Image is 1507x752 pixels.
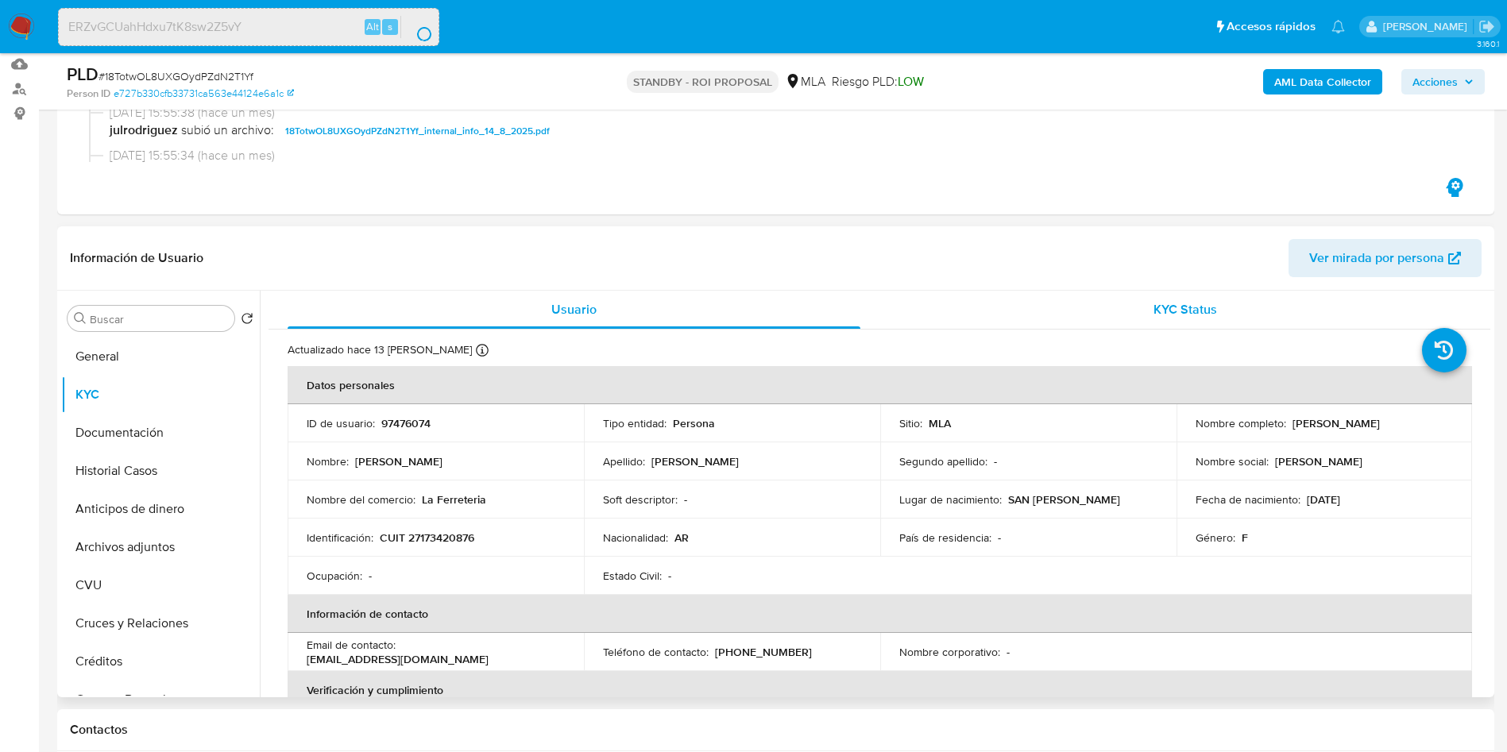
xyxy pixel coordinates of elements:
[551,300,597,318] span: Usuario
[67,61,99,87] b: PLD
[307,652,489,666] p: [EMAIL_ADDRESS][DOMAIN_NAME]
[899,645,1000,659] p: Nombre corporativo :
[651,454,739,469] p: [PERSON_NAME]
[288,366,1472,404] th: Datos personales
[1007,645,1010,659] p: -
[369,569,372,583] p: -
[1196,492,1300,507] p: Fecha de nacimiento :
[1196,530,1235,545] p: Género :
[1008,492,1120,507] p: SAN [PERSON_NAME]
[70,722,1482,738] h1: Contactos
[674,530,689,545] p: AR
[603,492,678,507] p: Soft descriptor :
[380,530,474,545] p: CUIT 27173420876
[307,530,373,545] p: Identificación :
[1275,454,1362,469] p: [PERSON_NAME]
[307,492,415,507] p: Nombre del comercio :
[400,16,433,38] button: search-icon
[1309,239,1444,277] span: Ver mirada por persona
[832,73,924,91] span: Riesgo PLD:
[114,87,294,101] a: e727b330cfb33731ca563e44124e6a1c
[899,530,991,545] p: País de residencia :
[1477,37,1499,50] span: 3.160.1
[1383,19,1473,34] p: gustavo.deseta@mercadolibre.com
[998,530,1001,545] p: -
[673,416,715,430] p: Persona
[61,452,260,490] button: Historial Casos
[61,642,260,681] button: Créditos
[1227,18,1316,35] span: Accesos rápidos
[899,454,987,469] p: Segundo apellido :
[1401,69,1485,94] button: Acciones
[61,376,260,414] button: KYC
[1293,416,1380,430] p: [PERSON_NAME]
[61,337,260,376] button: General
[1331,20,1345,33] a: Notificaciones
[715,645,812,659] p: [PHONE_NUMBER]
[899,492,1002,507] p: Lugar de nacimiento :
[61,490,260,528] button: Anticipos de dinero
[99,68,253,84] span: # 18TotwOL8UXGOydPZdN2T1Yf
[307,569,362,583] p: Ocupación :
[381,416,431,430] p: 97476074
[668,569,671,583] p: -
[59,17,439,37] input: Buscar usuario o caso...
[1412,69,1458,94] span: Acciones
[1242,530,1248,545] p: F
[61,681,260,719] button: Cuentas Bancarias
[90,312,228,326] input: Buscar
[785,73,825,91] div: MLA
[288,671,1472,709] th: Verificación y cumplimiento
[1478,18,1495,35] a: Salir
[307,454,349,469] p: Nombre :
[422,492,486,507] p: La Ferreteria
[241,312,253,330] button: Volver al orden por defecto
[1196,454,1269,469] p: Nombre social :
[355,454,442,469] p: [PERSON_NAME]
[388,19,392,34] span: s
[603,530,668,545] p: Nacionalidad :
[61,528,260,566] button: Archivos adjuntos
[994,454,997,469] p: -
[898,72,924,91] span: LOW
[1289,239,1482,277] button: Ver mirada por persona
[603,416,667,430] p: Tipo entidad :
[366,19,379,34] span: Alt
[288,595,1472,633] th: Información de contacto
[1263,69,1382,94] button: AML Data Collector
[70,250,203,266] h1: Información de Usuario
[61,566,260,604] button: CVU
[603,569,662,583] p: Estado Civil :
[929,416,951,430] p: MLA
[899,416,922,430] p: Sitio :
[307,416,375,430] p: ID de usuario :
[627,71,779,93] p: STANDBY - ROI PROPOSAL
[288,342,472,357] p: Actualizado hace 13 [PERSON_NAME]
[1274,69,1371,94] b: AML Data Collector
[74,312,87,325] button: Buscar
[67,87,110,101] b: Person ID
[684,492,687,507] p: -
[603,645,709,659] p: Teléfono de contacto :
[603,454,645,469] p: Apellido :
[1196,416,1286,430] p: Nombre completo :
[61,414,260,452] button: Documentación
[61,604,260,642] button: Cruces y Relaciones
[307,638,396,652] p: Email de contacto :
[1153,300,1217,318] span: KYC Status
[1307,492,1340,507] p: [DATE]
